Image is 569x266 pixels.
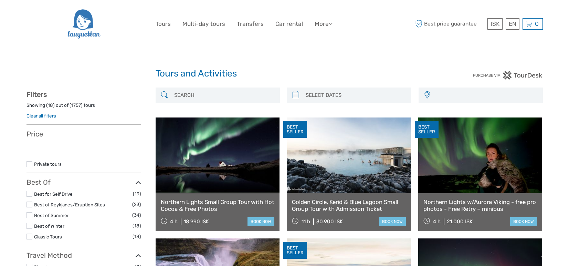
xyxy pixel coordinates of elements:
[303,89,408,101] input: SELECT DATES
[34,213,69,218] a: Best of Summer
[283,242,307,259] div: BEST SELLER
[67,5,100,43] img: 2954-36deae89-f5b4-4889-ab42-60a468582106_logo_big.png
[184,218,209,225] div: 18.990 ISK
[34,223,64,229] a: Best of Winter
[48,102,53,109] label: 18
[27,251,141,259] h3: Travel Method
[275,19,303,29] a: Car rental
[27,178,141,186] h3: Best Of
[27,130,141,138] h3: Price
[34,234,62,239] a: Classic Tours
[491,20,499,27] span: ISK
[302,218,310,225] span: 11 h
[447,218,473,225] div: 21.000 ISK
[27,102,141,113] div: Showing ( ) out of ( ) tours
[283,121,307,138] div: BEST SELLER
[132,211,141,219] span: (34)
[156,19,171,29] a: Tours
[506,18,519,30] div: EN
[132,201,141,208] span: (23)
[379,217,406,226] a: book now
[171,89,276,101] input: SEARCH
[534,20,540,27] span: 0
[71,102,81,109] label: 1757
[27,113,56,119] a: Clear all filters
[247,217,274,226] a: book now
[473,71,542,80] img: PurchaseViaTourDesk.png
[34,191,73,197] a: Best for Self Drive
[34,202,105,207] a: Best of Reykjanes/Eruption Sites
[27,90,47,99] strong: Filters
[415,121,439,138] div: BEST SELLER
[133,233,141,241] span: (18)
[315,19,333,29] a: More
[133,190,141,198] span: (19)
[510,217,537,226] a: book now
[423,198,537,213] a: Northern Lights w/Aurora Viking - free pro photos - Free Retry – minibus
[170,218,178,225] span: 4 h
[161,198,275,213] a: Northern Lights Small Group Tour with Hot Cocoa & Free Photos
[156,68,414,79] h1: Tours and Activities
[316,218,343,225] div: 30.900 ISK
[292,198,406,213] a: Golden Circle, Kerid & Blue Lagoon Small Group Tour with Admission Ticket
[237,19,264,29] a: Transfers
[414,18,486,30] span: Best price guarantee
[433,218,441,225] span: 4 h
[34,161,62,167] a: Private tours
[182,19,225,29] a: Multi-day tours
[133,222,141,230] span: (18)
